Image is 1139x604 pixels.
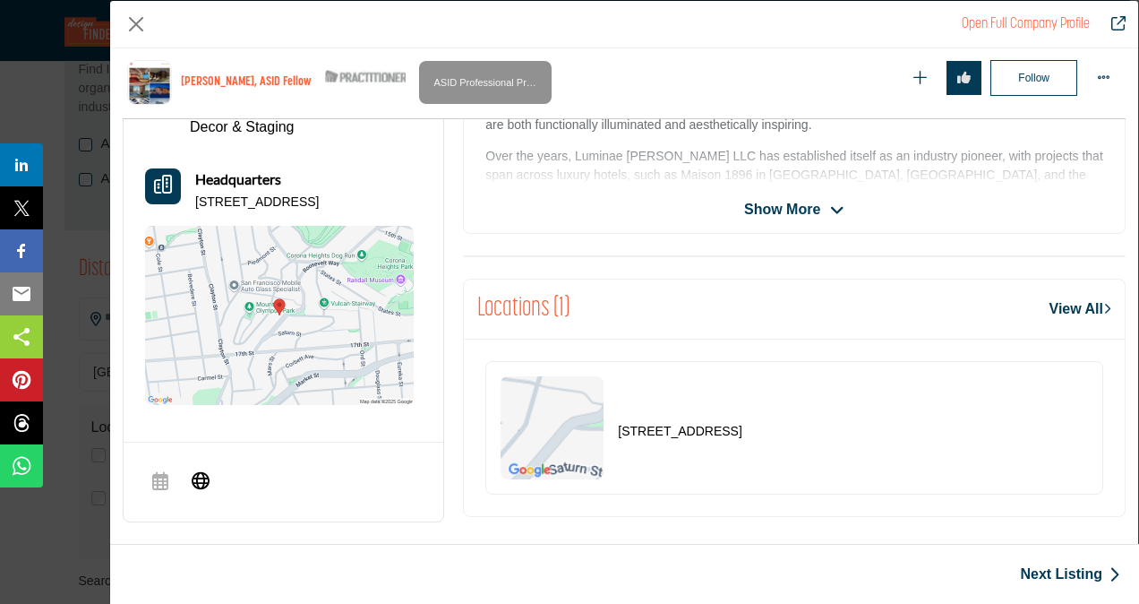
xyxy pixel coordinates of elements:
[744,199,820,220] span: Show More
[501,376,604,479] img: Location Map
[123,11,150,38] button: Close
[181,75,312,91] h1: [PERSON_NAME], ASID Fellow
[127,60,172,105] img: michael-souter logo
[190,119,295,134] a: Decor & Staging
[325,65,406,88] img: ASID Qualified Practitioners
[145,168,181,204] button: Headquarter icon
[195,194,319,211] p: [STREET_ADDRESS]
[145,226,414,405] img: Location Map
[477,293,569,325] h2: Locations (1)
[1099,13,1126,35] a: Redirect to michael-souter
[195,168,281,190] b: Headquarters
[485,147,1103,316] p: Over the years, Luminae [PERSON_NAME] LLC has established itself as an industry pioneer, with pro...
[1086,61,1121,96] button: More Options
[962,17,1090,31] a: Redirect to michael-souter
[1049,298,1111,320] a: View All
[990,60,1077,96] button: Follow
[618,423,741,441] p: [STREET_ADDRESS]
[1020,564,1120,585] a: Next Listing
[426,65,544,99] span: ASID Professional Practitioner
